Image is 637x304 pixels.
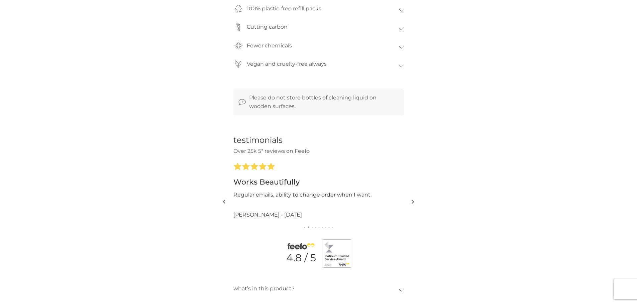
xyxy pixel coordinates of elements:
[286,243,316,250] img: feefo logo
[234,60,242,68] img: vegan-icon.svg
[243,38,295,53] p: Fewer chemicals
[412,199,414,204] img: right-arrow.svg
[233,177,300,188] h3: Works Beautifully
[286,252,316,264] p: 4.8 / 5
[243,56,330,72] p: Vegan and cruelty-free always
[323,239,351,268] img: feefo badge
[233,135,404,145] h2: testimonials
[233,191,371,199] p: Regular emails, ability to change order when I want.
[234,42,242,49] img: chemicals-icon.svg
[233,281,295,296] p: what’s in this product?
[243,19,291,35] p: Cutting carbon
[249,93,399,110] p: Please do not store bottles of cleaning liquid on wooden surfaces.
[234,5,242,12] img: recycle-icon.svg
[243,1,325,16] p: 100% plastic-free refill packs
[233,211,302,219] p: [PERSON_NAME] - [DATE]
[223,199,225,204] img: left-arrow.svg
[233,147,404,156] p: Over 25k 5* reviews on Feefo
[234,23,242,31] img: co2-icon.svg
